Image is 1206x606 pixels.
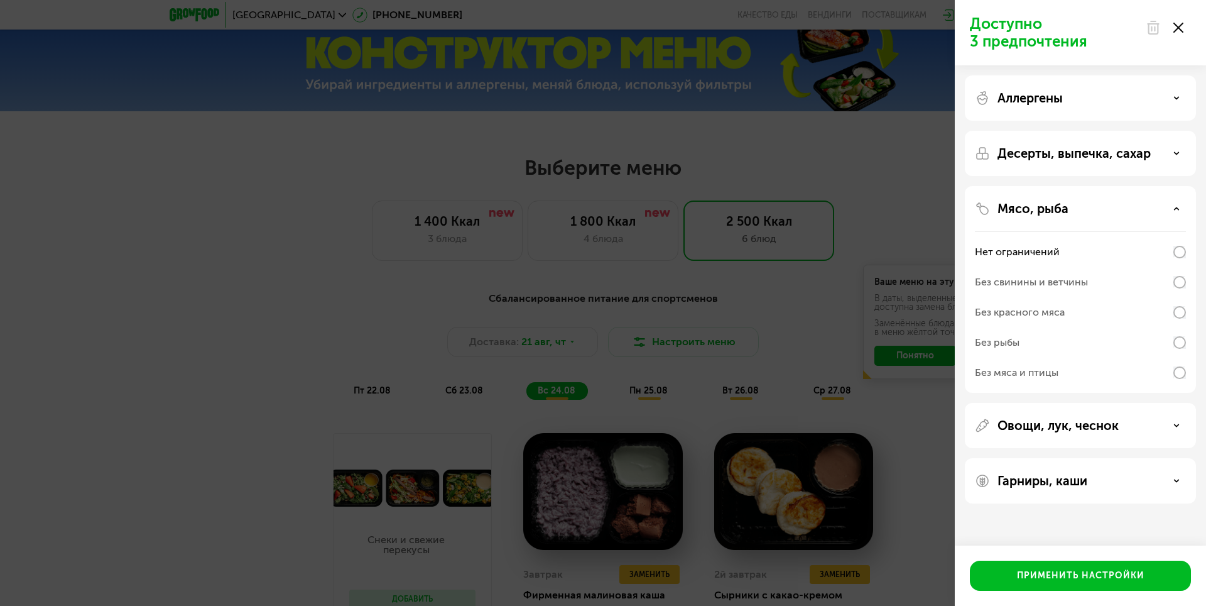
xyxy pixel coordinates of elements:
div: Применить настройки [1017,570,1144,582]
p: Доступно 3 предпочтения [970,15,1138,50]
p: Мясо, рыба [997,201,1068,216]
p: Овощи, лук, чеснок [997,418,1119,433]
p: Десерты, выпечка, сахар [997,146,1151,161]
button: Применить настройки [970,561,1191,591]
p: Гарниры, каши [997,473,1087,488]
div: Без красного мяса [975,305,1065,320]
div: Без рыбы [975,335,1019,350]
p: Аллергены [997,91,1063,106]
div: Без свинины и ветчины [975,275,1088,290]
div: Нет ограничений [975,245,1060,260]
div: Без мяса и птицы [975,365,1058,380]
